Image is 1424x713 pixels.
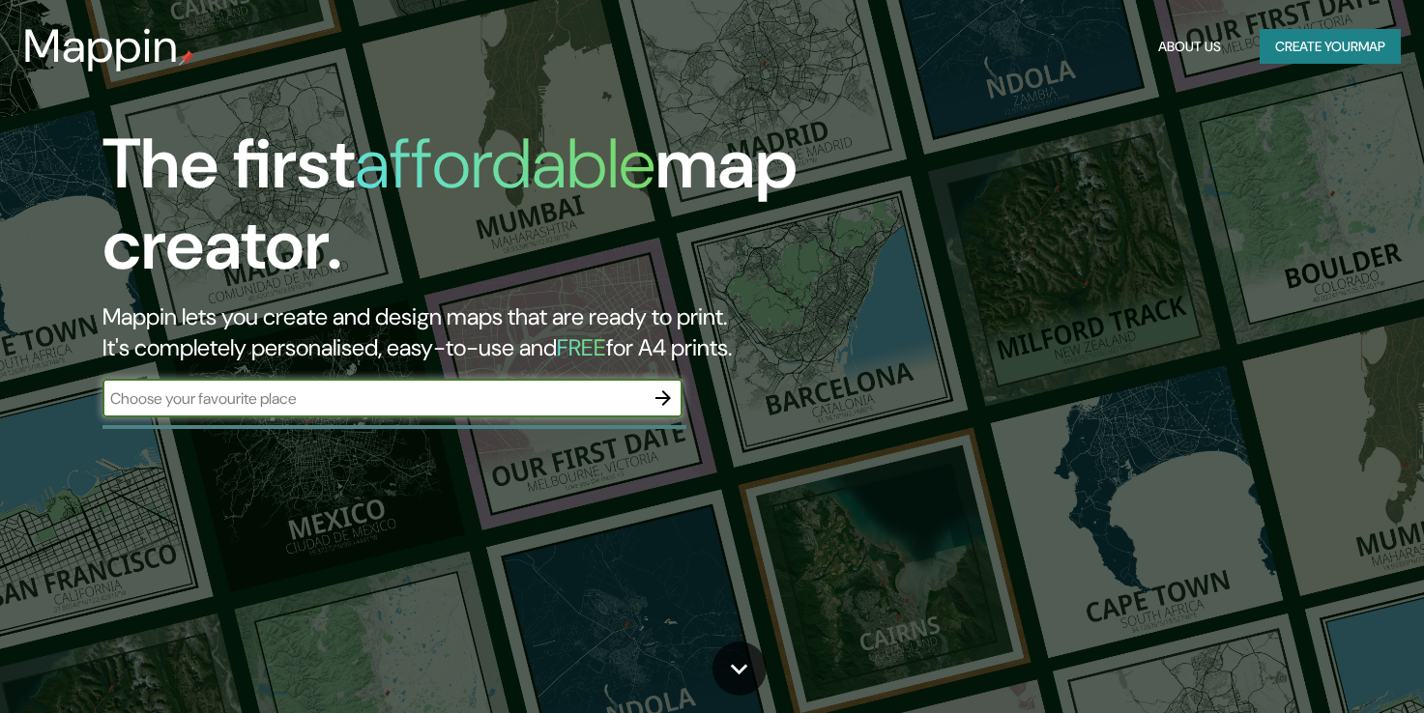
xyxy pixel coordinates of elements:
h5: FREE [557,332,606,362]
h2: Mappin lets you create and design maps that are ready to print. It's completely personalised, eas... [102,301,815,363]
h1: The first map creator. [102,124,815,301]
h1: affordable [355,119,655,209]
h3: Mappin [23,19,179,73]
img: mappin-pin [179,50,194,66]
input: Choose your favourite place [102,387,644,410]
button: About Us [1150,29,1229,65]
button: Create yourmap [1260,29,1401,65]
